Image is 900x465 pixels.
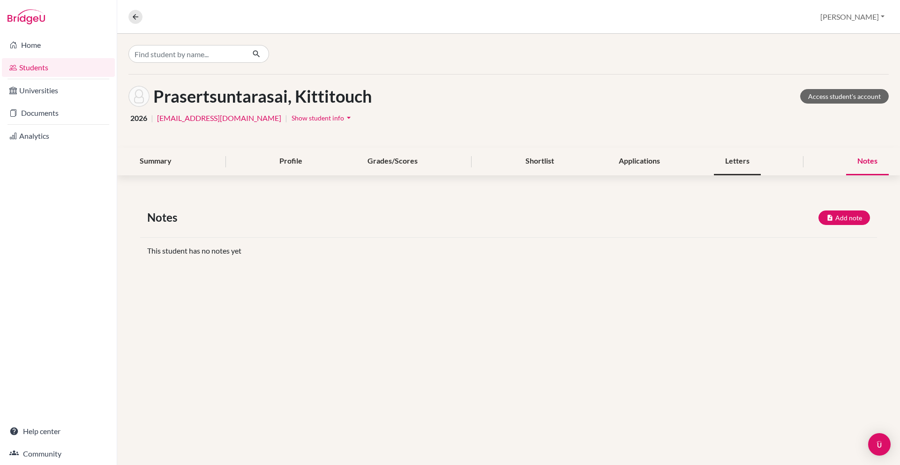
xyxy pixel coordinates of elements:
[344,113,353,122] i: arrow_drop_down
[2,444,115,463] a: Community
[128,45,245,63] input: Find student by name...
[291,111,354,125] button: Show student infoarrow_drop_down
[285,112,287,124] span: |
[2,36,115,54] a: Home
[292,114,344,122] span: Show student info
[7,9,45,24] img: Bridge-U
[816,8,889,26] button: [PERSON_NAME]
[818,210,870,225] button: Add note
[2,58,115,77] a: Students
[140,245,877,256] div: This student has no notes yet
[846,148,889,175] div: Notes
[268,148,314,175] div: Profile
[157,112,281,124] a: [EMAIL_ADDRESS][DOMAIN_NAME]
[868,433,891,456] div: Open Intercom Messenger
[800,89,889,104] a: Access student's account
[147,209,181,226] span: Notes
[607,148,671,175] div: Applications
[714,148,761,175] div: Letters
[130,112,147,124] span: 2026
[128,148,183,175] div: Summary
[2,81,115,100] a: Universities
[153,86,372,106] h1: Prasertsuntarasai, Kittitouch
[128,86,150,107] img: Kittitouch Prasertsuntarasai's avatar
[2,127,115,145] a: Analytics
[356,148,429,175] div: Grades/Scores
[2,422,115,441] a: Help center
[2,104,115,122] a: Documents
[151,112,153,124] span: |
[514,148,565,175] div: Shortlist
